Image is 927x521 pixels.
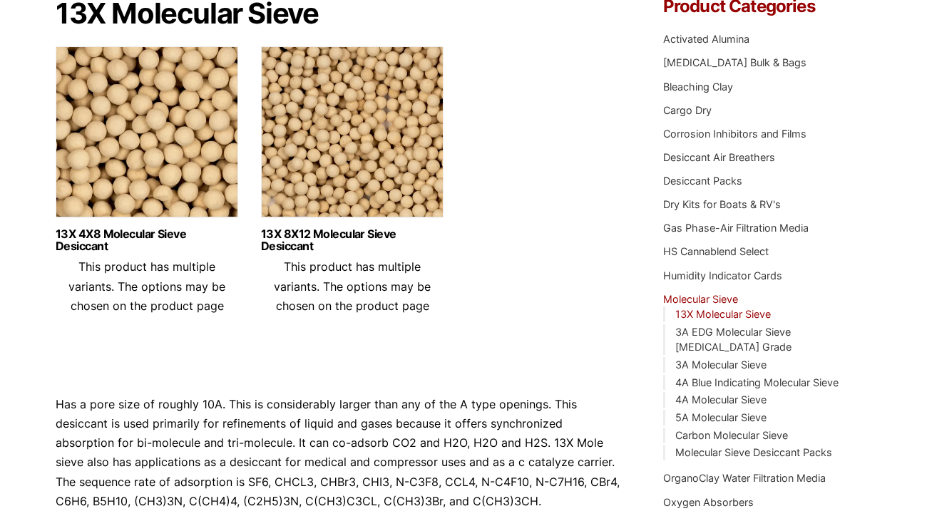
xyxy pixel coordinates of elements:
[675,376,839,388] a: 4A Blue Indicating Molecular Sieve
[663,293,738,305] a: Molecular Sieve
[675,429,788,441] a: Carbon Molecular Sieve
[675,411,767,423] a: 5A Molecular Sieve
[261,228,444,252] a: 13X 8X12 Molecular Sieve Desiccant
[274,259,431,312] span: This product has multiple variants. The options may be chosen on the product page
[663,472,826,484] a: OrganoClay Water Filtration Media
[663,245,769,257] a: HS Cannablend Select
[56,395,623,511] p: Has a pore size of roughly 10A. This is considerably larger than any of the A type openings. This...
[663,269,782,282] a: Humidity Indicator Cards
[663,222,809,234] a: Gas Phase-Air Filtration Media
[68,259,225,312] span: This product has multiple variants. The options may be chosen on the product page
[663,33,749,45] a: Activated Alumina
[663,175,742,187] a: Desiccant Packs
[663,151,775,163] a: Desiccant Air Breathers
[663,104,712,116] a: Cargo Dry
[675,358,767,371] a: 3A Molecular Sieve
[675,446,832,458] a: Molecular Sieve Desiccant Packs
[663,81,733,93] a: Bleaching Clay
[663,496,754,508] a: Oxygen Absorbers
[663,198,781,210] a: Dry Kits for Boats & RV's
[675,308,771,320] a: 13X Molecular Sieve
[663,128,806,140] a: Corrosion Inhibitors and Films
[675,393,767,406] a: 4A Molecular Sieve
[56,228,238,252] a: 13X 4X8 Molecular Sieve Desiccant
[663,56,806,68] a: [MEDICAL_DATA] Bulk & Bags
[675,326,792,354] a: 3A EDG Molecular Sieve [MEDICAL_DATA] Grade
